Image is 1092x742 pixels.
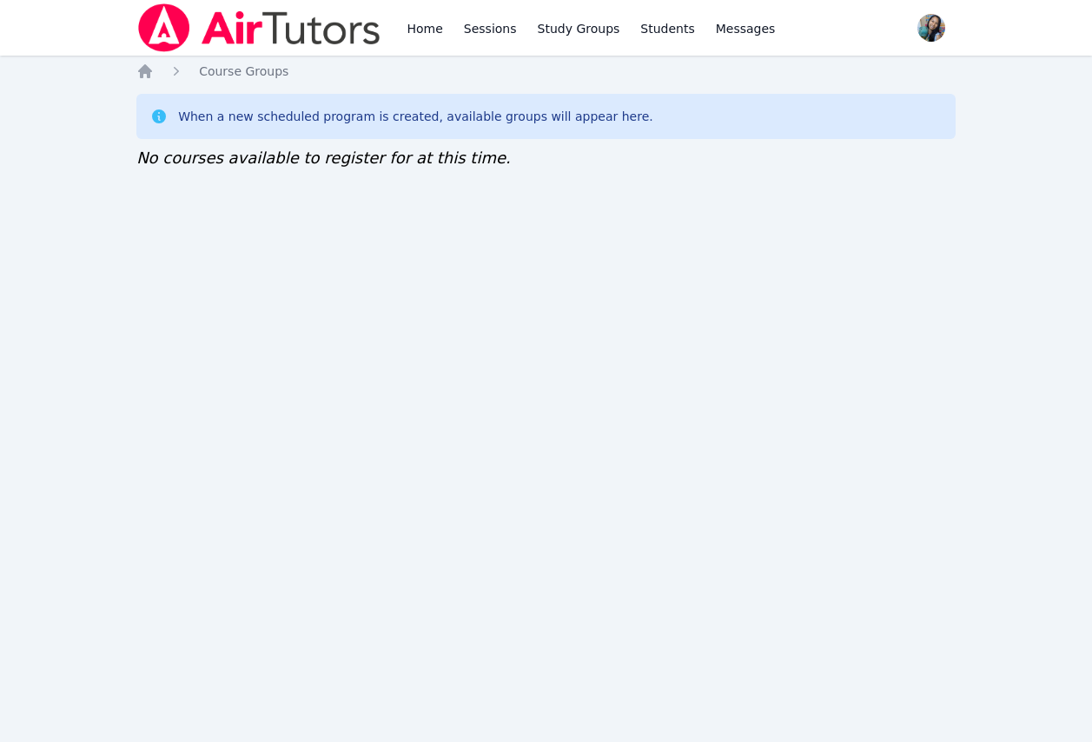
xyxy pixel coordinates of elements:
span: Messages [716,20,776,37]
a: Course Groups [199,63,288,80]
span: Course Groups [199,64,288,78]
nav: Breadcrumb [136,63,956,80]
img: Air Tutors [136,3,382,52]
div: When a new scheduled program is created, available groups will appear here. [178,108,653,125]
span: No courses available to register for at this time. [136,149,511,167]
